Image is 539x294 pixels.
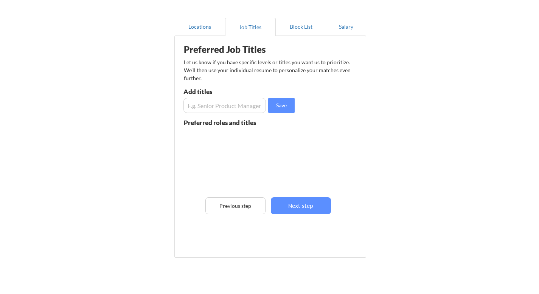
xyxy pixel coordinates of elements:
button: Salary [326,18,366,36]
input: E.g. Senior Product Manager [183,98,266,113]
button: Next step [271,197,331,214]
div: Preferred Job Titles [184,45,279,54]
button: Locations [174,18,225,36]
div: Preferred roles and titles [184,119,266,126]
div: Add titles [183,88,264,95]
button: Job Titles [225,18,276,36]
button: Block List [276,18,326,36]
button: Save [268,98,295,113]
button: Previous step [205,197,266,214]
div: Let us know if you have specific levels or titles you want us to prioritize. We’ll then use your ... [184,58,351,82]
